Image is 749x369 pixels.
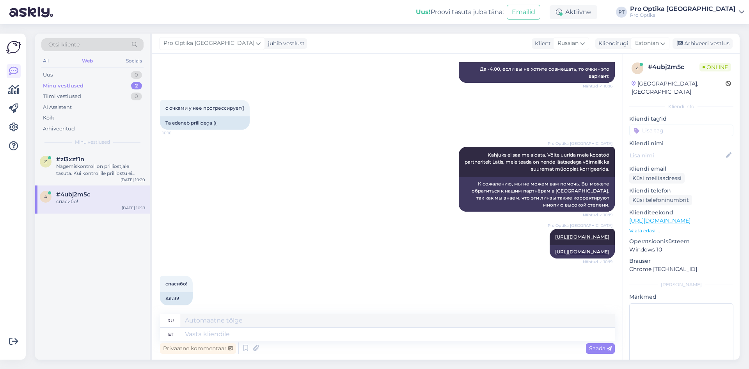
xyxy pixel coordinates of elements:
[583,212,612,218] span: Nähtud ✓ 10:19
[632,80,726,96] div: [GEOGRAPHIC_DATA], [GEOGRAPHIC_DATA]
[44,194,47,200] span: 4
[163,39,254,48] span: Pro Optika [GEOGRAPHIC_DATA]
[595,39,628,48] div: Klienditugi
[459,62,615,83] div: Да -4.00, если вы не хотите совмещать, то очки - это вариант.
[465,152,611,172] span: Kahjuks ei saa me aidata. Võite uurida meie koostöö partneritelt Lätis, meie teada on nende lääts...
[629,125,733,136] input: Lisa tag
[630,6,744,18] a: Pro Optika [GEOGRAPHIC_DATA]Pro Optika
[162,306,192,312] span: 10:19
[589,345,612,352] span: Saada
[75,139,110,146] span: Minu vestlused
[616,7,627,18] div: PT
[548,223,612,228] span: Pro Optika [GEOGRAPHIC_DATA]
[41,56,50,66] div: All
[162,130,192,136] span: 10:16
[131,71,142,79] div: 0
[131,82,142,90] div: 2
[550,5,597,19] div: Aktiivne
[56,191,91,198] span: #4ubj2m5c
[629,195,692,205] div: Küsi telefoninumbrit
[630,151,724,160] input: Lisa nimi
[43,71,53,79] div: Uus
[507,5,540,20] button: Emailid
[459,177,615,212] div: К сожалению, мы не можем вам помочь. Вы можете обратиться к нашим партнёрам в [GEOGRAPHIC_DATA], ...
[168,328,173,341] div: et
[630,6,736,12] div: Pro Optika [GEOGRAPHIC_DATA]
[121,177,145,183] div: [DATE] 10:20
[43,103,72,111] div: AI Assistent
[6,40,21,55] img: Askly Logo
[43,93,81,100] div: Tiimi vestlused
[629,103,733,110] div: Kliendi info
[699,63,731,71] span: Online
[629,293,733,301] p: Märkmed
[629,115,733,123] p: Kliendi tag'id
[43,125,75,133] div: Arhiveeritud
[160,292,193,305] div: Aitäh!
[165,105,244,111] span: с очками у нее прогрессирует((
[557,39,579,48] span: Russian
[532,39,551,48] div: Klient
[629,209,733,217] p: Klienditeekond
[629,139,733,148] p: Kliendi nimi
[629,237,733,246] p: Operatsioonisüsteem
[44,159,47,164] span: z
[56,156,84,163] span: #zl3xzf1n
[629,246,733,254] p: Windows 10
[124,56,144,66] div: Socials
[416,8,431,16] b: Uus!
[48,41,80,49] span: Otsi kliente
[265,39,305,48] div: juhib vestlust
[160,343,236,354] div: Privaatne kommentaar
[43,82,83,90] div: Minu vestlused
[555,249,609,255] a: [URL][DOMAIN_NAME]
[648,62,699,72] div: # 4ubj2m5c
[629,165,733,173] p: Kliendi email
[629,265,733,273] p: Chrome [TECHNICAL_ID]
[636,65,639,71] span: 4
[160,116,250,130] div: Ta edeneb prillidega ((
[56,163,145,177] div: Nägemiskontroll on prilliostjale tasuta. Kui kontrollile prilliostu ei järgne, on visiidi maksumu...
[629,217,690,224] a: [URL][DOMAIN_NAME]
[630,12,736,18] div: Pro Optika
[629,173,685,184] div: Küsi meiliaadressi
[635,39,659,48] span: Estonian
[80,56,94,66] div: Web
[43,114,54,122] div: Kõik
[629,187,733,195] p: Kliendi telefon
[673,38,733,49] div: Arhiveeri vestlus
[56,198,145,205] div: спасибо!
[629,281,733,288] div: [PERSON_NAME]
[583,259,612,265] span: Nähtud ✓ 10:19
[629,227,733,234] p: Vaata edasi ...
[583,83,612,89] span: Nähtud ✓ 10:16
[167,314,174,327] div: ru
[555,234,609,240] a: [URL][DOMAIN_NAME]
[548,141,612,146] span: Pro Optika [GEOGRAPHIC_DATA]
[416,7,504,17] div: Proovi tasuta juba täna:
[131,93,142,100] div: 0
[629,257,733,265] p: Brauser
[122,205,145,211] div: [DATE] 10:19
[165,281,187,287] span: спасибо!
